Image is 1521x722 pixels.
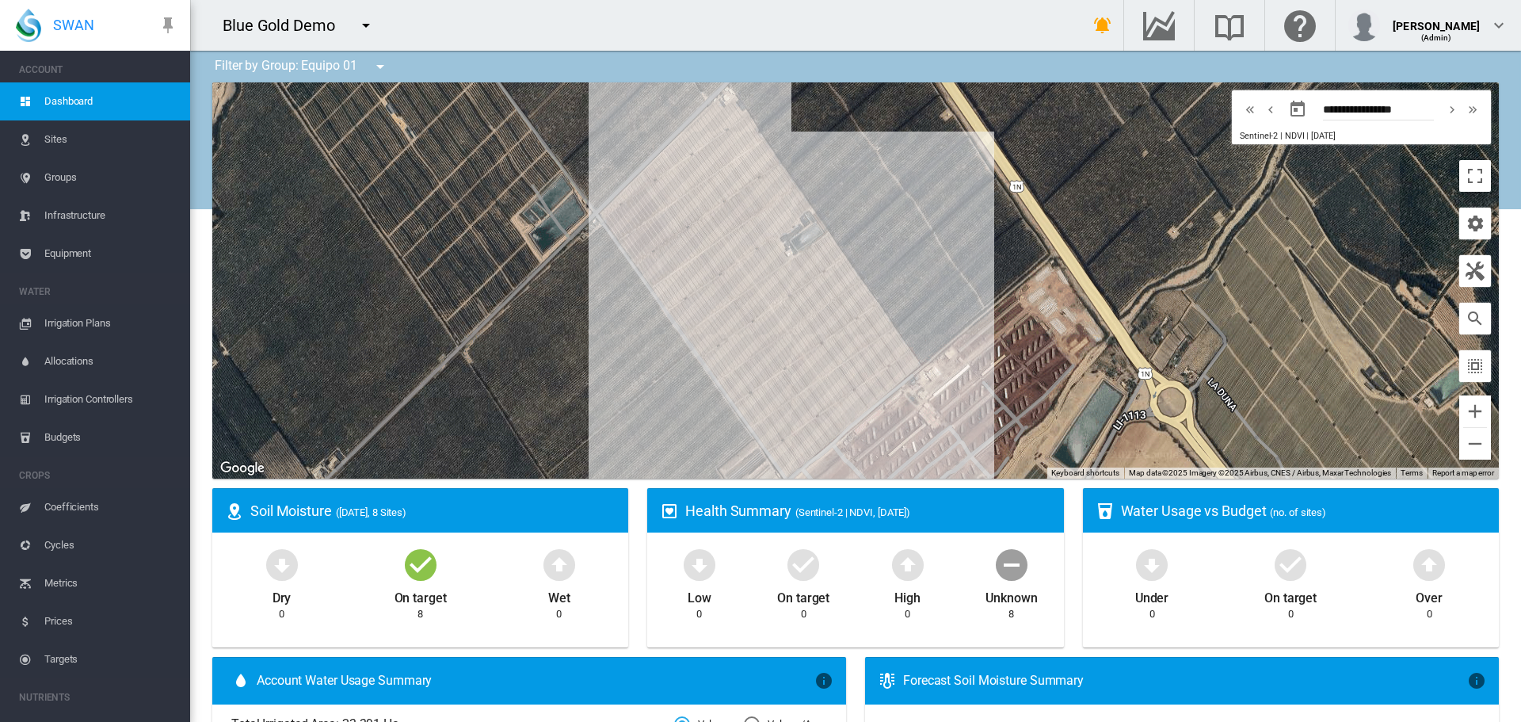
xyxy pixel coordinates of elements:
button: icon-chevron-double-right [1462,100,1483,119]
div: On target [395,583,447,607]
button: icon-chevron-double-left [1240,100,1260,119]
md-icon: Search the knowledge base [1210,16,1248,35]
md-icon: icon-water [231,671,250,690]
button: md-calendar [1282,94,1313,125]
span: Allocations [44,342,177,380]
img: Google [216,458,269,479]
md-icon: icon-select-all [1466,357,1485,376]
a: Terms [1401,468,1423,477]
span: Map data ©2025 Imagery ©2025 Airbus, CNES / Airbus, Maxar Technologies [1129,468,1391,477]
md-icon: Go to the Data Hub [1140,16,1178,35]
span: (Sentinel-2 | NDVI, [DATE]) [795,506,910,518]
md-icon: icon-chevron-double-right [1464,100,1481,119]
md-icon: icon-thermometer-lines [878,671,897,690]
md-icon: icon-arrow-up-bold-circle [540,545,578,583]
div: 0 [1427,607,1432,621]
span: ([DATE], 8 Sites) [336,506,406,518]
md-icon: icon-chevron-double-left [1241,100,1259,119]
span: Targets [44,640,177,678]
div: High [894,583,921,607]
button: Zoom out [1459,428,1491,460]
span: NUTRIENTS [19,685,177,710]
button: icon-chevron-right [1442,100,1462,119]
button: icon-chevron-left [1260,100,1281,119]
div: Under [1135,583,1169,607]
button: icon-cog [1459,208,1491,239]
md-icon: icon-arrow-down-bold-circle [1133,545,1171,583]
md-icon: icon-checkbox-marked-circle [1271,545,1309,583]
div: 0 [556,607,562,621]
span: Equipment [44,235,177,273]
span: Groups [44,159,177,197]
span: Prices [44,602,177,640]
md-icon: Click here for help [1281,16,1319,35]
span: WATER [19,279,177,304]
button: Zoom in [1459,395,1491,427]
span: Dashboard [44,82,177,120]
md-icon: icon-checkbox-marked-circle [784,545,822,583]
md-icon: icon-chevron-down [1489,16,1508,35]
md-icon: icon-heart-box-outline [660,502,679,521]
md-icon: icon-menu-down [371,57,390,76]
div: Dry [273,583,292,607]
md-icon: icon-cog [1466,214,1485,233]
div: Over [1416,583,1443,607]
div: Forecast Soil Moisture Summary [903,672,1467,690]
button: Toggle fullscreen view [1459,160,1491,192]
div: On target [1264,583,1317,607]
div: Blue Gold Demo [223,14,349,36]
button: icon-select-all [1459,350,1491,382]
span: Sentinel-2 | NDVI [1240,131,1304,141]
span: (Admin) [1421,33,1452,42]
button: icon-bell-ring [1087,10,1119,41]
button: Keyboard shortcuts [1051,468,1119,479]
md-icon: icon-arrow-up-bold-circle [889,545,927,583]
md-icon: icon-chevron-right [1443,100,1461,119]
md-icon: icon-chevron-left [1262,100,1279,119]
div: Unknown [985,583,1037,607]
button: icon-magnify [1459,303,1491,334]
a: Report a map error [1432,468,1494,477]
md-icon: icon-bell-ring [1093,16,1112,35]
span: ACCOUNT [19,57,177,82]
span: Infrastructure [44,197,177,235]
span: | [DATE] [1306,131,1335,141]
md-icon: icon-menu-down [356,16,375,35]
div: 0 [801,607,806,621]
div: 8 [417,607,423,621]
span: Irrigation Plans [44,304,177,342]
span: Cycles [44,526,177,564]
div: Low [688,583,711,607]
md-icon: icon-arrow-up-bold-circle [1410,545,1448,583]
span: Irrigation Controllers [44,380,177,418]
md-icon: icon-map-marker-radius [225,502,244,521]
div: 0 [1288,607,1294,621]
div: Health Summary [685,501,1050,521]
span: Account Water Usage Summary [257,672,814,690]
span: Sites [44,120,177,159]
img: profile.jpg [1348,10,1380,41]
md-icon: icon-information [814,671,833,690]
img: SWAN-Landscape-Logo-Colour-drop.png [16,9,41,42]
md-icon: icon-checkbox-marked-circle [402,545,440,583]
span: CROPS [19,463,177,488]
md-icon: icon-pin [158,16,177,35]
md-icon: icon-minus-circle [993,545,1031,583]
div: [PERSON_NAME] [1393,12,1480,28]
span: SWAN [53,15,94,35]
span: Budgets [44,418,177,457]
div: Filter by Group: Equipo 01 [203,51,401,82]
div: 0 [1149,607,1155,621]
div: Soil Moisture [250,501,616,521]
md-icon: icon-arrow-down-bold-circle [680,545,719,583]
div: 8 [1008,607,1014,621]
div: Wet [548,583,570,607]
span: (no. of sites) [1270,506,1326,518]
md-icon: icon-cup-water [1096,502,1115,521]
div: 0 [279,607,284,621]
div: 0 [905,607,910,621]
div: Water Usage vs Budget [1121,501,1486,521]
button: icon-menu-down [364,51,396,82]
a: Open this area in Google Maps (opens a new window) [216,458,269,479]
md-icon: icon-arrow-down-bold-circle [263,545,301,583]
